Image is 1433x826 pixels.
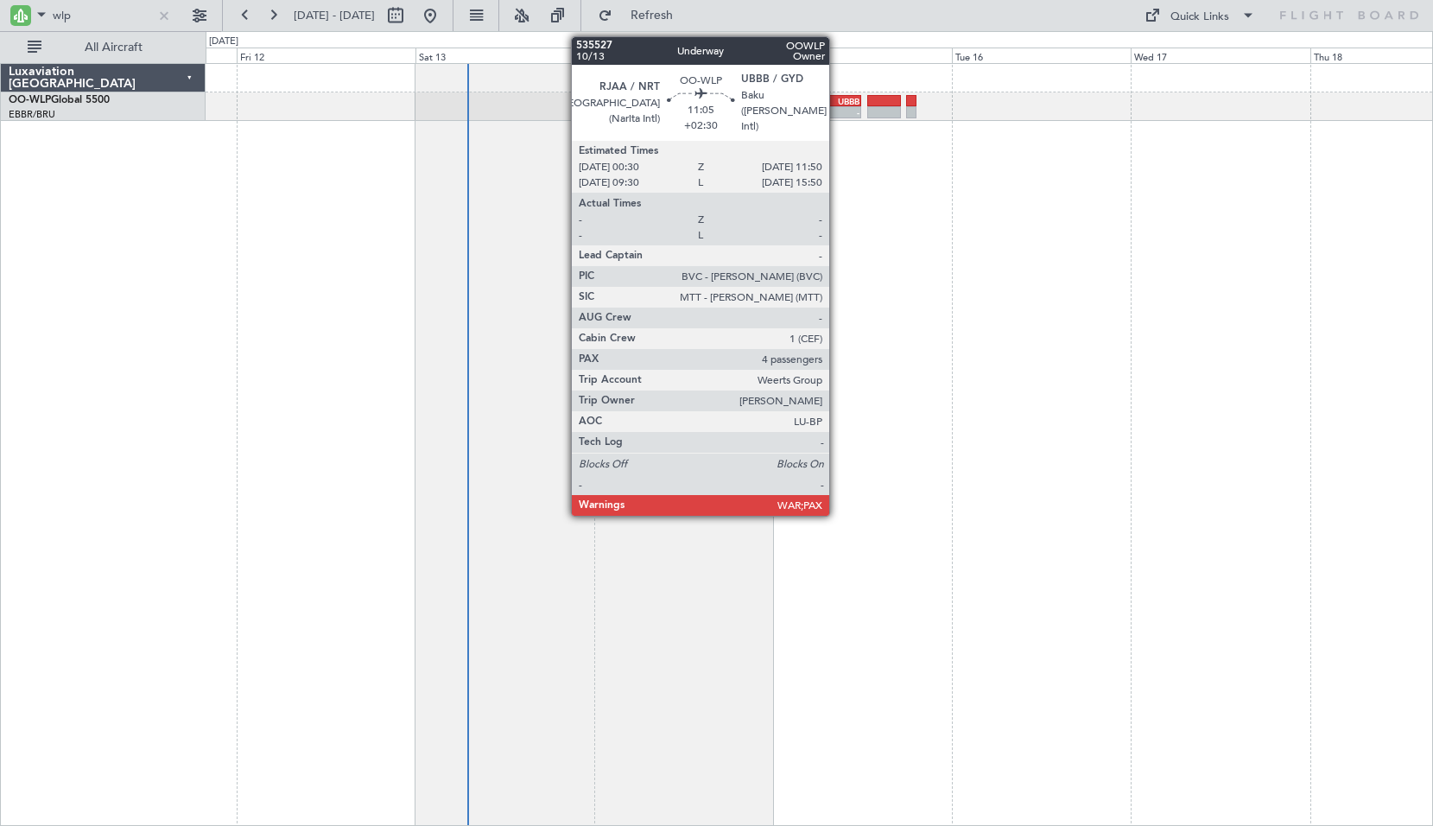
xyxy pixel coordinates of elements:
[616,10,688,22] span: Refresh
[9,108,55,121] a: EBBR/BRU
[45,41,182,54] span: All Aircraft
[1136,2,1264,29] button: Quick Links
[777,107,818,118] div: -
[1170,9,1229,26] div: Quick Links
[9,95,110,105] a: OO-WLPGlobal 5500
[53,3,152,29] input: A/C (Reg. or Type)
[237,48,415,63] div: Fri 12
[590,2,694,29] button: Refresh
[773,48,952,63] div: Mon 15
[9,95,51,105] span: OO-WLP
[209,35,238,49] div: [DATE]
[952,48,1131,63] div: Tue 16
[819,107,859,118] div: -
[19,34,187,61] button: All Aircraft
[819,96,859,106] div: UBBB
[594,48,773,63] div: Sun 14
[1131,48,1309,63] div: Wed 17
[415,48,594,63] div: Sat 13
[294,8,375,23] span: [DATE] - [DATE]
[777,96,818,106] div: RJAA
